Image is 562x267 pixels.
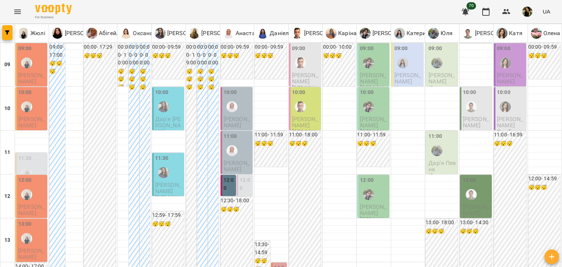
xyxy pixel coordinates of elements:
[466,101,477,112] img: Андрій
[257,28,292,39] div: Даніела
[221,43,252,51] h6: 00:00 - 09:59
[462,28,519,39] a: А [PERSON_NAME]
[152,52,184,60] h6: 😴😴😴
[21,233,32,244] img: Жюлі
[234,29,263,38] p: Анастасія
[255,131,286,139] h6: 11:00 - 11:59
[208,43,218,67] h6: 00:00 - 00:00
[18,72,45,85] span: [PERSON_NAME]
[394,72,421,85] span: [PERSON_NAME]
[224,176,235,192] label: 12:00
[360,45,374,53] label: 09:00
[394,28,432,39] div: Катерина
[18,89,32,97] label: 10:00
[35,15,72,20] span: For Business
[394,45,408,53] label: 09:00
[226,145,237,156] img: Анастасія
[221,197,252,205] h6: 12:30 - 18:00
[200,29,246,38] p: [PERSON_NAME]
[326,28,357,39] div: Каріна
[18,247,45,260] span: [PERSON_NAME]
[158,167,169,178] div: Юлія
[255,140,286,148] h6: 😴😴😴
[394,28,432,39] a: К Катерина
[323,43,355,51] h6: 00:00 - 10:00
[18,203,45,217] span: [PERSON_NAME]
[4,105,10,113] h6: 10
[18,116,45,129] span: [PERSON_NAME]
[463,176,476,184] label: 12:00
[223,28,263,39] a: А Анастасія
[84,43,116,51] h6: 00:00 - 17:29
[224,159,250,173] span: [PERSON_NAME]
[528,52,560,60] h6: 😴😴😴
[4,148,10,157] h6: 11
[189,28,246,39] a: М [PERSON_NAME]
[360,203,386,217] span: [PERSON_NAME]
[224,173,251,179] p: Анастасія
[394,85,420,91] p: Катерина
[29,29,45,38] p: Жюлі
[500,101,511,112] img: Катя
[63,29,109,38] p: [PERSON_NAME]
[21,57,32,68] div: Жюлі
[9,3,26,20] button: Menu
[360,129,387,142] p: [PERSON_NAME]
[463,217,490,229] p: [PERSON_NAME]
[466,189,477,200] img: Андрій
[531,28,561,39] a: О Олена
[337,29,357,38] p: Каріна
[155,154,169,162] label: 11:30
[21,101,32,112] img: Жюлі
[18,154,32,162] label: 11:30
[224,89,237,97] label: 10:00
[497,28,522,39] div: Катя
[497,72,523,85] span: [PERSON_NAME]
[4,61,10,69] h6: 09
[531,28,542,39] img: О
[360,89,374,97] label: 10:00
[292,28,348,39] div: Михайло
[18,129,33,135] p: Жюлі
[257,28,268,39] img: Д
[197,43,207,67] h6: 00:00 - 00:00
[224,132,237,140] label: 11:00
[21,167,32,178] img: Жюлі
[428,28,453,39] div: Юля
[86,28,97,39] img: А
[155,28,211,39] a: Ю [PERSON_NAME]
[131,29,153,38] p: Оксана
[140,43,150,67] h6: 00:00 - 00:00
[295,57,306,68] img: Михайло
[426,219,457,227] h6: 13:00 - 18:00
[18,176,32,184] label: 12:00
[186,68,196,91] h6: 😴😴😴
[431,57,442,68] div: Юля
[295,101,306,112] img: Михайло
[431,145,442,156] img: Юля
[360,85,387,98] p: [PERSON_NAME]
[303,29,348,38] p: [PERSON_NAME]
[4,192,10,200] h6: 12
[543,8,550,15] span: UA
[507,29,522,38] p: Катя
[223,28,234,39] img: А
[462,28,519,39] div: Андрій
[460,219,492,227] h6: 13:00 - 14:30
[494,140,526,148] h6: 😴😴😴
[255,241,270,256] h6: 13:30 - 14:59
[255,52,286,60] h6: 😴😴😴
[52,28,63,39] img: О
[21,189,32,200] img: Жюлі
[497,28,507,39] img: К
[4,236,10,244] h6: 13
[289,131,321,139] h6: 11:00 - 18:00
[268,29,292,38] p: Даніела
[152,43,184,51] h6: 00:00 - 09:59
